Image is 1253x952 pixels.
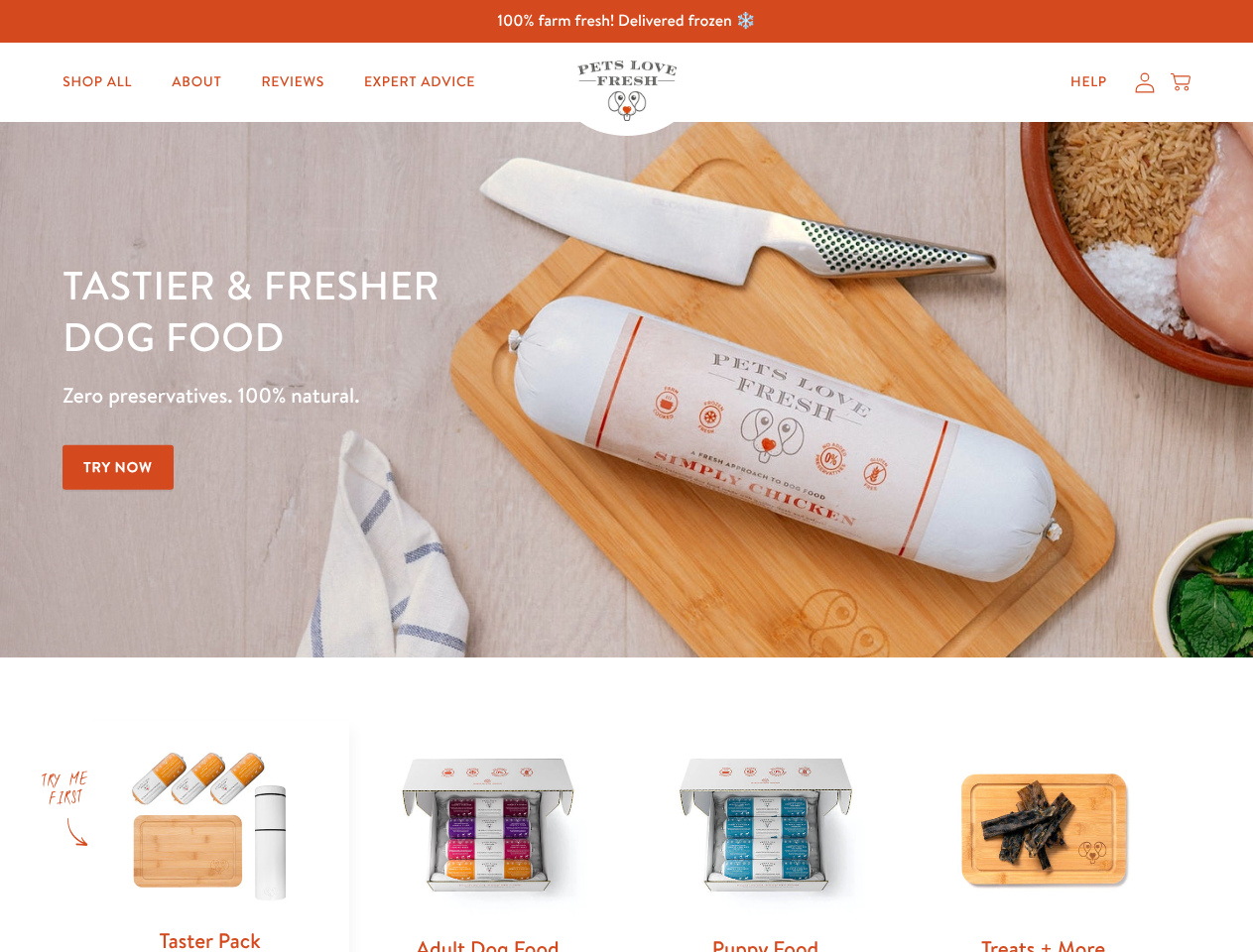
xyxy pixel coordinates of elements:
h1: Tastier & fresher dog food [63,259,814,362]
a: Try Now [63,445,174,490]
img: Pets Love Fresh [577,60,677,121]
a: About [156,62,237,102]
a: Expert Advice [348,62,491,102]
a: Reviews [245,62,339,102]
a: Help [1055,62,1123,102]
a: Shop All [47,62,148,102]
p: Zero preservatives. 100% natural. [63,378,814,414]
